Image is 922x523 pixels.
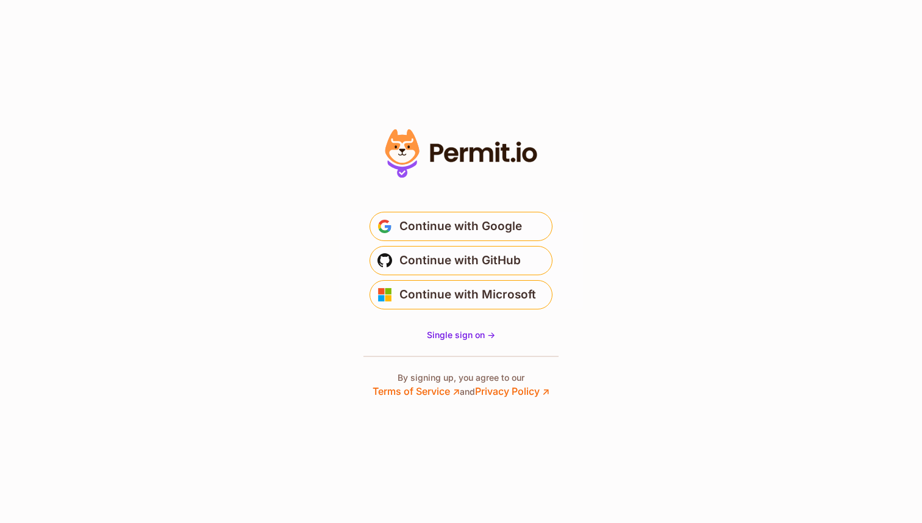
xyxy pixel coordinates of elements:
[427,330,495,340] span: Single sign on ->
[399,285,536,305] span: Continue with Microsoft
[370,246,552,275] button: Continue with GitHub
[399,217,522,236] span: Continue with Google
[373,385,460,397] a: Terms of Service ↗
[370,212,552,241] button: Continue with Google
[370,280,552,309] button: Continue with Microsoft
[399,251,521,270] span: Continue with GitHub
[427,329,495,341] a: Single sign on ->
[373,372,549,399] p: By signing up, you agree to our and
[475,385,549,397] a: Privacy Policy ↗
